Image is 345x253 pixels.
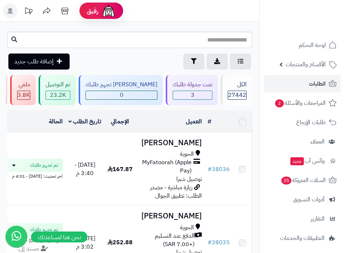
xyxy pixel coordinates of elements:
[74,161,95,178] span: [DATE] - 3:40 م
[264,229,341,247] a: التطبيقات والخدمات
[219,75,254,105] a: الكل27442
[290,157,304,165] span: جديد
[275,99,284,107] span: 2
[208,238,230,247] a: #38035
[290,156,325,166] span: وآتس آب
[138,139,202,147] h3: [PERSON_NAME]
[107,238,133,247] span: 252.88
[264,36,341,54] a: لوحة التحكم
[87,7,98,15] span: رفيق
[138,232,195,249] span: الدفع عند التسليم (+7.00 SAR)
[280,233,325,243] span: التطبيقات والخدمات
[49,117,63,126] a: الحالة
[180,150,194,158] span: الحوية
[264,171,341,189] a: السلات المتروكة35
[86,80,157,89] div: [PERSON_NAME] تجهيز طلبك
[138,212,202,220] h3: [PERSON_NAME]
[310,137,325,147] span: العملاء
[46,91,70,99] span: 23.2K
[173,91,212,99] span: 3
[4,172,63,179] div: اخر تحديث: [DATE] - 4:01 م
[264,210,341,228] a: التقارير
[264,133,341,150] a: العملاء
[14,57,54,66] span: إضافة طلب جديد
[228,80,247,89] div: الكل
[17,91,30,99] div: 3820
[299,40,326,50] span: لوحة التحكم
[208,117,211,126] a: #
[274,98,326,108] span: المراجعات والأسئلة
[311,214,325,224] span: التقارير
[30,226,58,233] span: تم تجهيز طلبك
[37,75,77,105] a: تم التوصيل 23.2K
[86,91,157,99] span: 0
[173,80,212,89] div: تمت جدولة طلبك
[281,175,326,185] span: السلات المتروكة
[8,54,70,70] a: إضافة طلب جديد
[264,152,341,170] a: وآتس آبجديد
[46,91,70,99] div: 23245
[309,79,326,89] span: الطلبات
[286,59,326,70] span: الأقسام والمنتجات
[77,75,164,105] a: [PERSON_NAME] تجهيز طلبك 0
[17,91,30,99] span: 3.8K
[101,4,116,18] img: ai-face.png
[19,4,38,20] a: تحديثات المنصة
[264,114,341,131] a: طلبات الإرجاع
[138,158,192,175] span: MyFatoorah (Apple Pay)
[74,234,95,251] span: [DATE] - 3:02 م
[208,238,212,247] span: #
[164,75,219,105] a: تمت جدولة طلبك 3
[176,175,202,183] span: توصيل شبرا
[111,117,129,126] a: الإجمالي
[264,94,341,112] a: المراجعات والأسئلة2
[208,165,230,174] a: #38036
[264,75,341,92] a: الطلبات
[68,117,102,126] a: تاريخ الطلب
[208,165,212,174] span: #
[107,165,133,174] span: 167.87
[186,117,202,126] a: العميل
[180,224,194,232] span: الحوية
[296,117,326,127] span: طلبات الإرجاع
[281,177,291,185] span: 35
[9,75,37,105] a: ملغي 3.8K
[150,183,202,200] span: زيارة مباشرة - مصدر الطلب: تطبيق الجوال
[17,80,30,89] div: ملغي
[264,191,341,208] a: أدوات التسويق
[30,162,58,169] span: تم تجهيز طلبك
[228,91,246,99] span: 27442
[46,80,70,89] div: تم التوصيل
[293,194,325,205] span: أدوات التسويق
